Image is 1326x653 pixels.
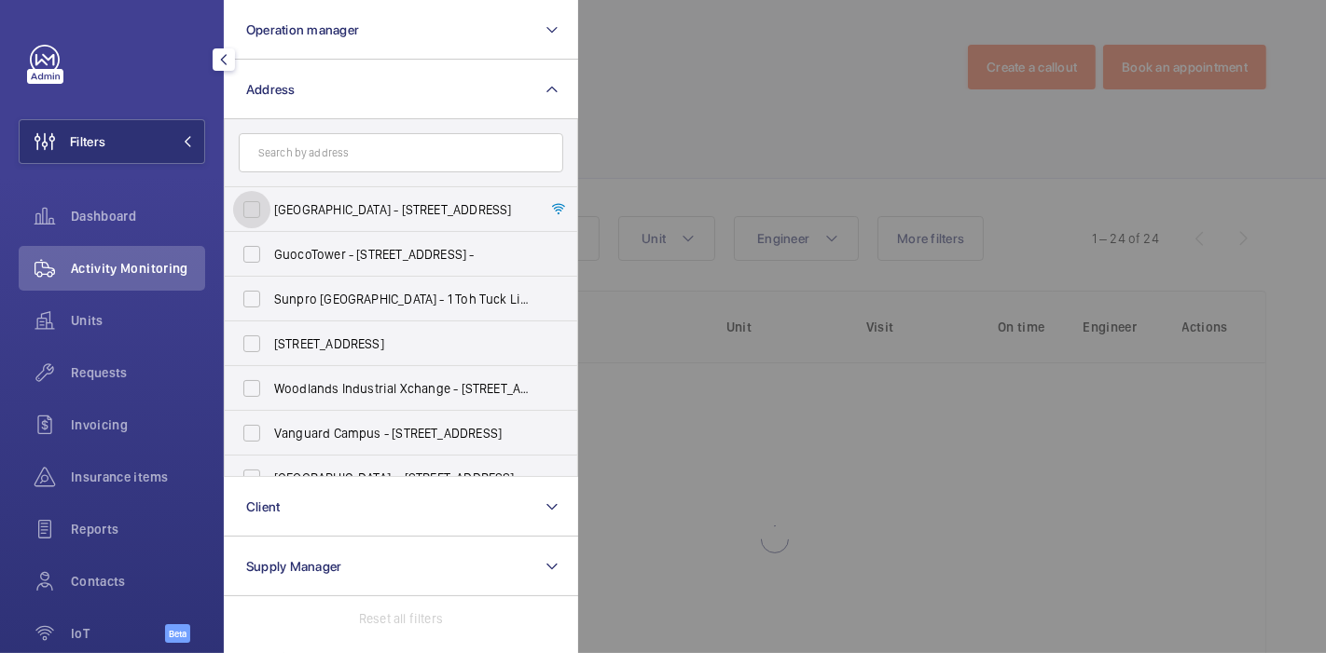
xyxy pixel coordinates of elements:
[71,520,205,538] span: Reports
[71,415,205,434] span: Invoicing
[70,132,105,151] span: Filters
[71,259,205,278] span: Activity Monitoring
[19,119,205,164] button: Filters
[165,624,190,643] span: Beta
[71,311,205,330] span: Units
[71,624,165,643] span: IoT
[71,468,205,486] span: Insurance items
[71,363,205,382] span: Requests
[71,572,205,591] span: Contacts
[71,207,205,225] span: Dashboard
